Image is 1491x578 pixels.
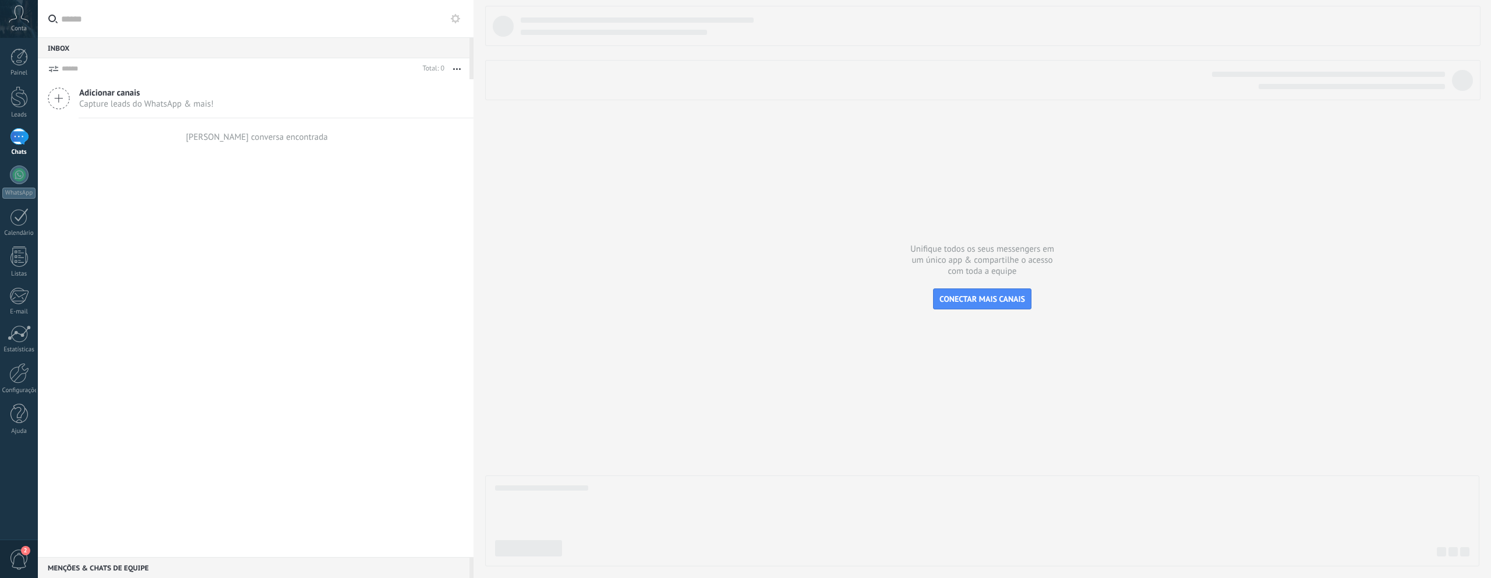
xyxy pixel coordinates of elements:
[11,25,27,33] span: Conta
[79,87,214,98] span: Adicionar canais
[2,308,36,316] div: E-mail
[933,288,1031,309] button: CONECTAR MAIS CANAIS
[2,346,36,354] div: Estatísticas
[21,546,30,555] span: 2
[2,69,36,77] div: Painel
[2,428,36,435] div: Ajuda
[418,63,444,75] div: Total: 0
[186,132,328,143] div: [PERSON_NAME] conversa encontrada
[2,188,36,199] div: WhatsApp
[939,294,1025,304] span: CONECTAR MAIS CANAIS
[2,111,36,119] div: Leads
[2,270,36,278] div: Listas
[2,387,36,394] div: Configurações
[38,37,469,58] div: Inbox
[2,149,36,156] div: Chats
[38,557,469,578] div: Menções & Chats de equipe
[79,98,214,110] span: Capture leads do WhatsApp & mais!
[2,230,36,237] div: Calendário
